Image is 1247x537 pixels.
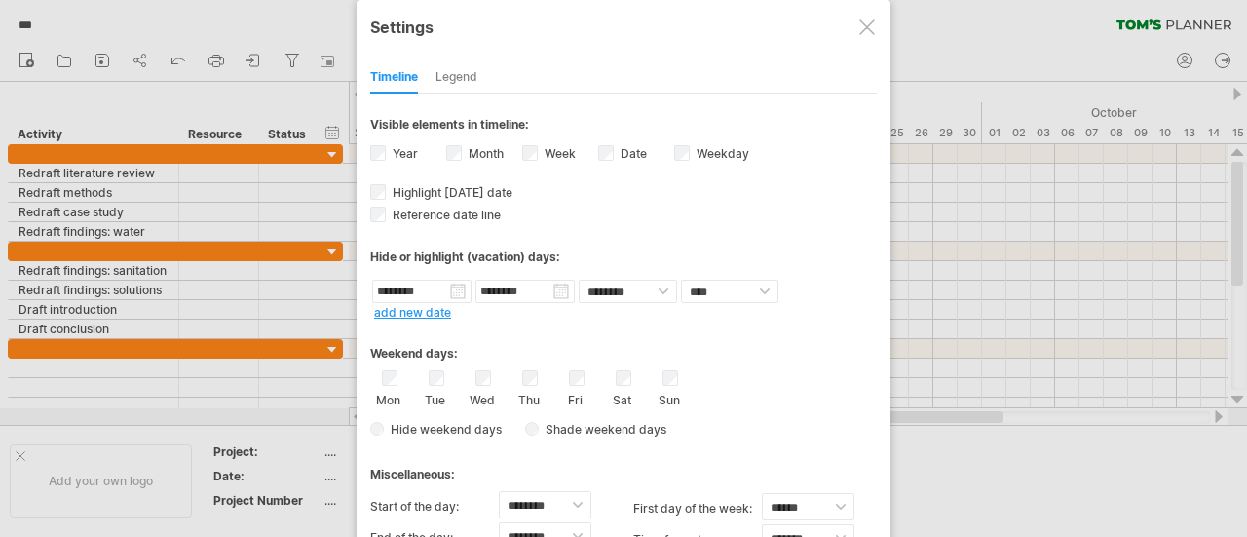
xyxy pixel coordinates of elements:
label: Weekday [693,146,749,161]
label: Month [465,146,504,161]
span: Highlight [DATE] date [389,185,512,200]
div: Weekend days: [370,327,877,365]
div: Hide or highlight (vacation) days: [370,249,877,264]
span: Shade weekend days [539,422,666,437]
label: first day of the week: [633,493,762,524]
label: Sat [610,389,634,407]
span: Reference date line [389,208,501,222]
div: Legend [435,62,477,94]
label: Start of the day: [370,491,499,522]
label: Thu [516,389,541,407]
label: Year [389,146,418,161]
span: Hide weekend days [384,422,502,437]
label: Mon [376,389,400,407]
label: Fri [563,389,587,407]
label: Date [617,146,647,161]
a: add new date [374,305,451,320]
div: Settings [370,9,877,44]
label: Wed [470,389,494,407]
div: Timeline [370,62,418,94]
div: Visible elements in timeline: [370,117,877,137]
label: Sun [657,389,681,407]
div: Miscellaneous: [370,448,877,486]
label: Week [541,146,576,161]
label: Tue [423,389,447,407]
